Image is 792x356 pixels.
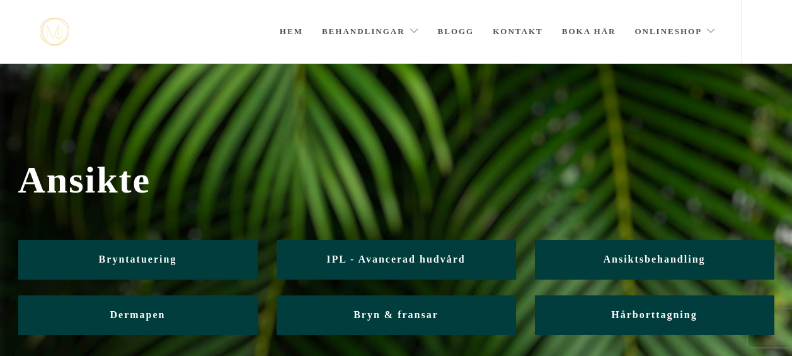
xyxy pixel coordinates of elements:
[326,254,465,264] span: IPL - Avancerad hudvård
[535,295,774,335] a: Hårborttagning
[277,295,516,335] a: Bryn & fransar
[40,18,69,46] a: mjstudio mjstudio mjstudio
[99,254,177,264] span: Bryntatuering
[18,295,258,335] a: Dermapen
[603,254,705,264] span: Ansiktsbehandling
[110,309,166,320] span: Dermapen
[277,240,516,280] a: IPL - Avancerad hudvård
[611,309,697,320] span: Hårborttagning
[40,18,69,46] img: mjstudio
[353,309,439,320] span: Bryn & fransar
[18,158,774,202] span: Ansikte
[18,240,258,280] a: Bryntatuering
[535,240,774,280] a: Ansiktsbehandling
